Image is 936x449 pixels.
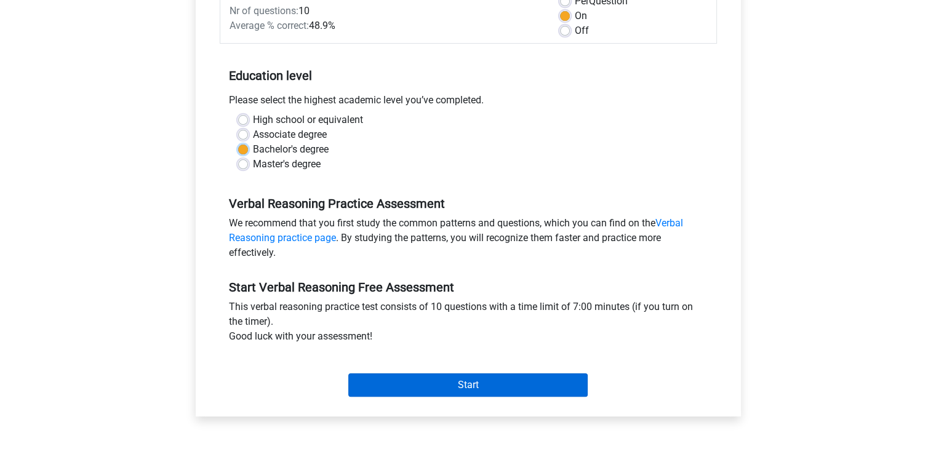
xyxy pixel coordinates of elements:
[253,127,327,142] label: Associate degree
[253,157,321,172] label: Master's degree
[348,373,588,397] input: Start
[229,280,708,295] h5: Start Verbal Reasoning Free Assessment
[220,4,551,18] div: 10
[253,142,329,157] label: Bachelor's degree
[575,9,587,23] label: On
[575,23,589,38] label: Off
[253,113,363,127] label: High school or equivalent
[230,20,309,31] span: Average % correct:
[229,196,708,211] h5: Verbal Reasoning Practice Assessment
[220,18,551,33] div: 48.9%
[220,216,717,265] div: We recommend that you first study the common patterns and questions, which you can find on the . ...
[220,93,717,113] div: Please select the highest academic level you’ve completed.
[230,5,298,17] span: Nr of questions:
[229,63,708,88] h5: Education level
[220,300,717,349] div: This verbal reasoning practice test consists of 10 questions with a time limit of 7:00 minutes (i...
